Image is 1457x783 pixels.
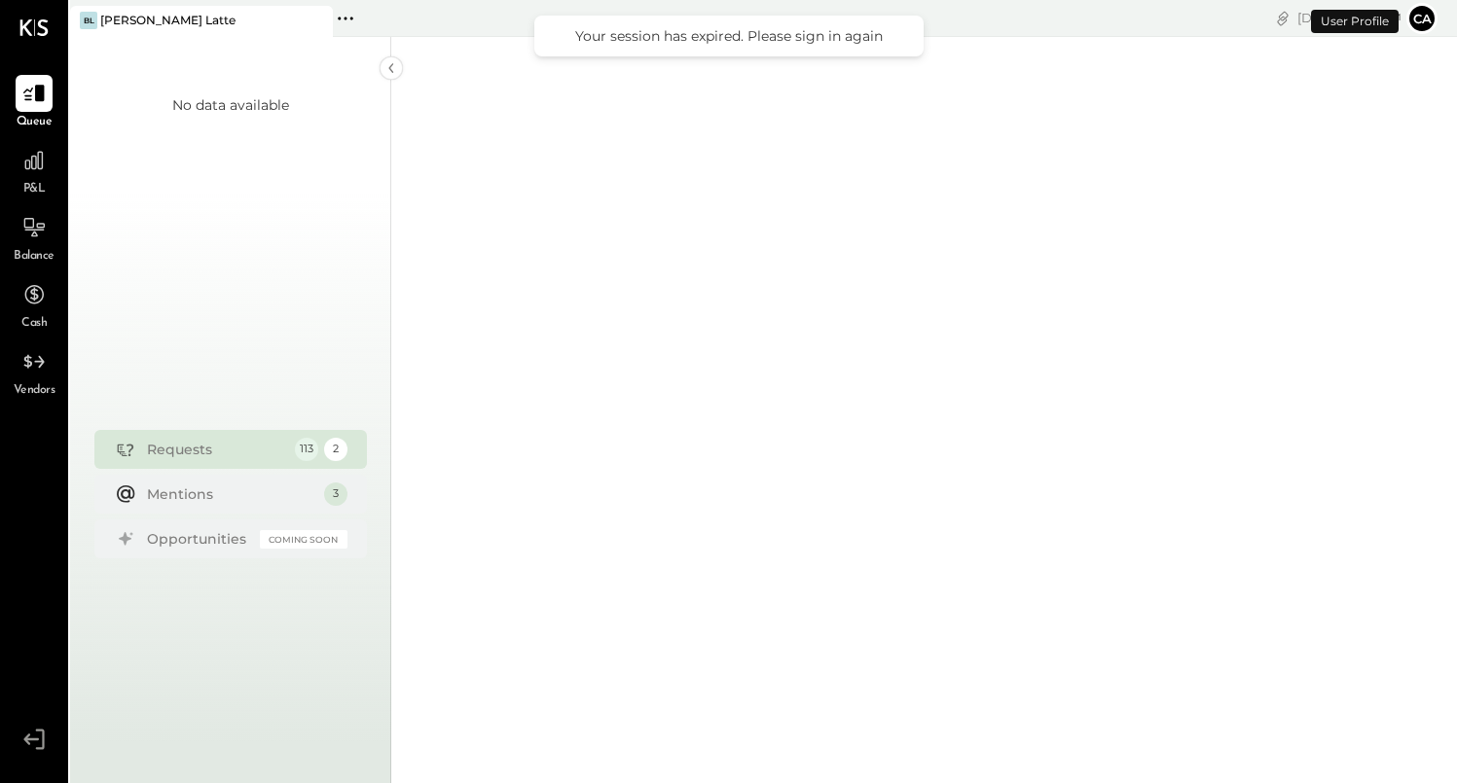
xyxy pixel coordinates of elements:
button: Ca [1406,3,1438,34]
div: 3 [324,482,347,506]
span: Cash [21,315,47,333]
a: P&L [1,142,67,198]
div: No data available [172,95,289,115]
a: Queue [1,75,67,131]
span: Queue [17,114,53,131]
div: [DATE] [1297,9,1402,27]
a: Balance [1,209,67,266]
div: 113 [295,438,318,461]
div: Coming Soon [260,530,347,549]
div: Your session has expired. Please sign in again [554,27,904,45]
div: Mentions [147,484,314,504]
a: Vendors [1,343,67,400]
span: P&L [23,181,46,198]
span: Balance [14,248,55,266]
div: BL [80,12,97,29]
a: Cash [1,276,67,333]
div: Opportunities [147,529,250,549]
span: Vendors [14,382,55,400]
div: 2 [324,438,347,461]
div: copy link [1273,8,1293,28]
div: Requests [147,440,285,459]
div: User Profile [1311,10,1399,33]
div: [PERSON_NAME] Latte [100,12,236,28]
